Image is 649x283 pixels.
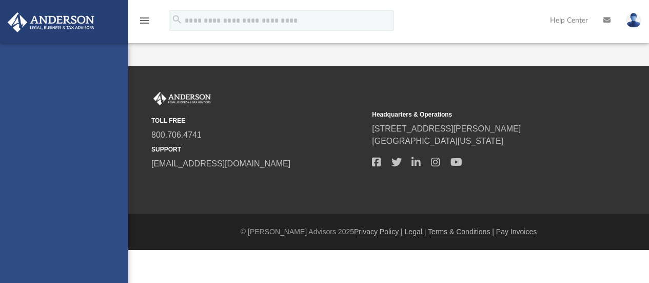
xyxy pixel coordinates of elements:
img: Anderson Advisors Platinum Portal [5,12,97,32]
img: Anderson Advisors Platinum Portal [151,92,213,105]
a: [GEOGRAPHIC_DATA][US_STATE] [372,137,503,145]
a: menu [139,20,151,27]
small: SUPPORT [151,145,365,154]
small: TOLL FREE [151,116,365,125]
a: Terms & Conditions | [428,228,494,236]
i: search [171,14,183,25]
a: 800.706.4741 [151,130,202,139]
a: [STREET_ADDRESS][PERSON_NAME] [372,124,521,133]
img: User Pic [626,13,641,28]
i: menu [139,14,151,27]
a: Privacy Policy | [354,228,403,236]
a: [EMAIL_ADDRESS][DOMAIN_NAME] [151,159,290,168]
small: Headquarters & Operations [372,110,585,119]
a: Pay Invoices [496,228,537,236]
a: Legal | [405,228,426,236]
div: © [PERSON_NAME] Advisors 2025 [128,227,649,237]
